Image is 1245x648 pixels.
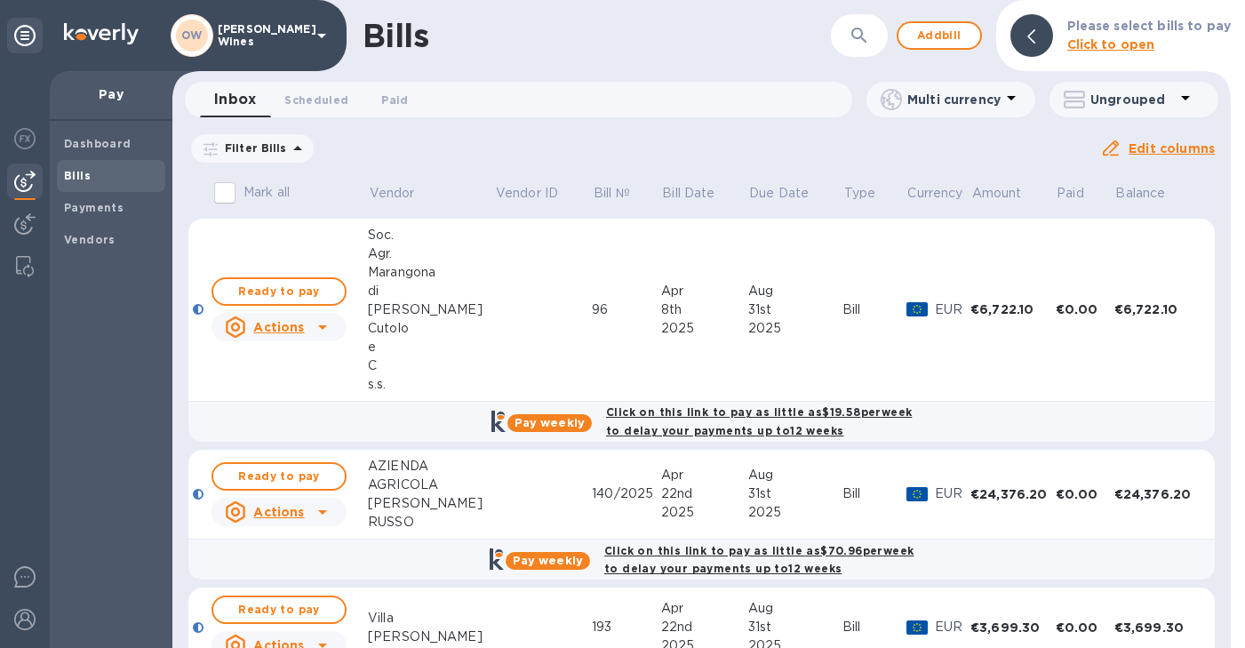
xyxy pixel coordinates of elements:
[897,21,982,50] button: Addbill
[749,184,832,203] span: Due Date
[1056,619,1114,636] div: €0.00
[368,609,494,628] div: Villa
[748,466,843,484] div: Aug
[284,91,348,109] span: Scheduled
[1114,619,1200,636] div: €3,699.30
[661,300,748,319] div: 8th
[1056,485,1114,503] div: €0.00
[844,184,899,203] span: Type
[606,405,912,437] b: Click on this link to pay as little as $19.58 per week to delay your payments up to 12 weeks
[748,503,843,522] div: 2025
[381,91,408,109] span: Paid
[1129,141,1215,156] u: Edit columns
[1115,184,1165,203] p: Balance
[842,484,906,503] div: Bill
[496,184,558,203] p: Vendor ID
[661,503,748,522] div: 2025
[368,356,494,375] div: C
[592,618,661,636] div: 193
[1115,184,1188,203] span: Balance
[227,281,331,302] span: Ready to pay
[661,282,748,300] div: Apr
[970,485,1056,503] div: €24,376.20
[211,462,347,491] button: Ready to pay
[1067,19,1231,33] b: Please select bills to pay
[368,628,494,646] div: [PERSON_NAME]
[1057,184,1084,203] p: Paid
[368,494,494,513] div: [PERSON_NAME]
[748,484,843,503] div: 31st
[64,201,124,214] b: Payments
[496,184,581,203] span: Vendor ID
[368,263,494,282] div: Marangona
[253,320,304,334] u: Actions
[368,513,494,532] div: RUSSO
[368,226,494,244] div: Soc.
[748,618,843,636] div: 31st
[1114,485,1200,503] div: €24,376.20
[368,476,494,494] div: AGRICOLA
[214,87,256,112] span: Inbox
[907,184,962,203] p: Currency
[515,416,585,429] b: Pay weekly
[661,466,748,484] div: Apr
[1056,300,1114,318] div: €0.00
[253,505,304,519] u: Actions
[1057,184,1107,203] span: Paid
[661,618,748,636] div: 22nd
[64,137,132,150] b: Dashboard
[972,184,1045,203] span: Amount
[218,23,307,48] p: [PERSON_NAME] Wines
[749,184,809,203] p: Due Date
[370,184,415,203] p: Vendor
[842,618,906,636] div: Bill
[662,184,738,203] span: Bill Date
[748,599,843,618] div: Aug
[604,544,914,576] b: Click on this link to pay as little as $70.96 per week to delay your payments up to 12 weeks
[368,457,494,476] div: AZIENDA
[592,300,661,319] div: 96
[748,319,843,338] div: 2025
[368,300,494,319] div: [PERSON_NAME]
[368,375,494,394] div: s.s.
[64,169,91,182] b: Bills
[748,300,843,319] div: 31st
[218,140,287,156] p: Filter Bills
[181,28,203,42] b: OW
[1067,37,1155,52] b: Click to open
[368,319,494,338] div: Cutolo
[907,91,1001,108] p: Multi currency
[661,599,748,618] div: Apr
[64,233,116,246] b: Vendors
[594,184,653,203] span: Bill №
[513,554,583,567] b: Pay weekly
[913,25,966,46] span: Add bill
[661,319,748,338] div: 2025
[64,85,158,103] p: Pay
[7,18,43,53] div: Unpin categories
[64,23,139,44] img: Logo
[970,300,1056,318] div: €6,722.10
[1114,300,1200,318] div: €6,722.10
[972,184,1022,203] p: Amount
[594,184,630,203] p: Bill №
[227,466,331,487] span: Ready to pay
[14,128,36,149] img: Foreign exchange
[844,184,876,203] p: Type
[368,338,494,356] div: e
[935,484,970,503] p: EUR
[748,282,843,300] div: Aug
[211,277,347,306] button: Ready to pay
[935,300,970,319] p: EUR
[368,244,494,263] div: Agr.
[363,17,428,54] h1: Bills
[370,184,438,203] span: Vendor
[661,484,748,503] div: 22nd
[592,484,661,503] div: 140/2025
[243,183,290,202] p: Mark all
[211,596,347,624] button: Ready to pay
[227,599,331,620] span: Ready to pay
[368,282,494,300] div: di
[935,618,970,636] p: EUR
